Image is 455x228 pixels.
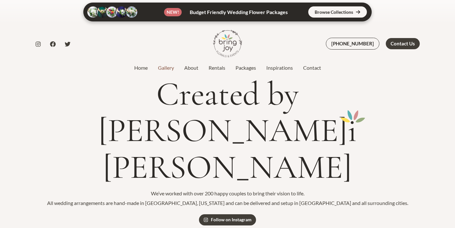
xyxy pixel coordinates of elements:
a: Rentals [203,64,230,72]
a: Instagram [35,41,41,47]
a: Follow on Instagram [199,214,256,225]
a: About [179,64,203,72]
nav: Site Navigation [129,63,326,73]
a: Packages [230,64,261,72]
a: Inspirations [261,64,298,72]
span: Follow on Instagram [211,217,252,222]
a: Contact [298,64,326,72]
a: Gallery [153,64,179,72]
a: Home [129,64,153,72]
p: We’ve worked with over 200 happy couples to bring their vision to life. All wedding arrangements ... [35,189,420,208]
mark: i [348,112,357,149]
h1: Created by [PERSON_NAME] [PERSON_NAME] [35,76,420,185]
a: Twitter [65,41,70,47]
img: Bring Joy [213,29,242,58]
a: Contact Us [386,38,420,49]
a: [PHONE_NUMBER] [326,38,379,50]
a: Facebook [50,41,56,47]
